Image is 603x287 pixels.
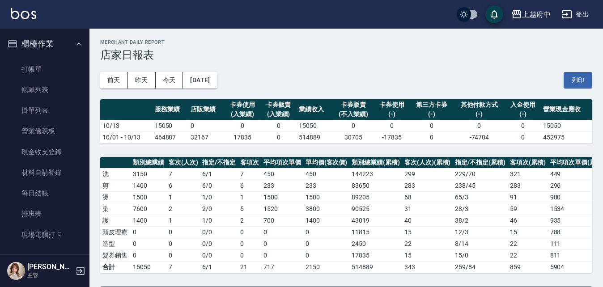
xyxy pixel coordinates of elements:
[238,157,261,169] th: 客項次
[402,191,453,203] td: 68
[260,120,297,131] td: 0
[297,120,333,131] td: 15050
[100,49,592,61] h3: 店家日報表
[200,157,238,169] th: 指定/不指定
[263,110,294,119] div: (入業績)
[100,203,131,215] td: 染
[485,5,503,23] button: save
[522,9,551,20] div: 上越府中
[454,120,505,131] td: 0
[261,261,303,273] td: 717
[335,110,372,119] div: (不入業績)
[100,99,592,143] table: a dense table
[188,131,225,143] td: 32167
[261,168,303,180] td: 450
[4,142,86,162] a: 現金收支登錄
[131,226,166,238] td: 0
[128,72,156,89] button: 昨天
[349,157,402,169] th: 類別總業績(累積)
[453,215,508,226] td: 38 / 2
[453,157,508,169] th: 指定/不指定(累積)
[4,121,86,141] a: 營業儀表板
[349,226,402,238] td: 11815
[410,120,454,131] td: 0
[507,100,539,110] div: 入金使用
[225,120,261,131] td: 0
[261,226,303,238] td: 0
[238,180,261,191] td: 6
[508,261,548,273] td: 859
[508,191,548,203] td: 91
[238,191,261,203] td: 1
[508,180,548,191] td: 283
[505,120,541,131] td: 0
[166,180,200,191] td: 6
[131,157,166,169] th: 類別總業績
[303,249,350,261] td: 0
[100,180,131,191] td: 剪
[453,226,508,238] td: 12 / 3
[261,249,303,261] td: 0
[131,238,166,249] td: 0
[100,226,131,238] td: 頭皮理療
[453,168,508,180] td: 229 / 70
[238,168,261,180] td: 7
[238,249,261,261] td: 0
[508,157,548,169] th: 客項次(累積)
[261,191,303,203] td: 1500
[297,131,333,143] td: 514889
[200,203,238,215] td: 2 / 0
[131,203,166,215] td: 7600
[166,215,200,226] td: 1
[402,157,453,169] th: 客次(人次)(累積)
[508,238,548,249] td: 22
[153,99,189,120] th: 服務業績
[456,110,503,119] div: (-)
[297,99,333,120] th: 業績收入
[412,100,452,110] div: 第三方卡券
[100,191,131,203] td: 燙
[4,100,86,121] a: 掛單列表
[238,238,261,249] td: 0
[188,120,225,131] td: 0
[374,131,410,143] td: -17835
[100,131,153,143] td: 10/01 - 10/13
[166,261,200,273] td: 7
[238,215,261,226] td: 2
[453,191,508,203] td: 65 / 3
[541,131,592,143] td: 452975
[4,249,86,272] button: 預約管理
[100,215,131,226] td: 護
[453,261,508,273] td: 259/84
[508,249,548,261] td: 22
[200,215,238,226] td: 1 / 0
[4,32,86,55] button: 櫃檯作業
[4,203,86,224] a: 排班表
[153,120,189,131] td: 15050
[303,157,350,169] th: 單均價(客次價)
[200,261,238,273] td: 6/1
[131,191,166,203] td: 1500
[508,168,548,180] td: 321
[349,215,402,226] td: 43019
[303,191,350,203] td: 1500
[261,180,303,191] td: 233
[402,168,453,180] td: 299
[131,261,166,273] td: 15050
[349,203,402,215] td: 90525
[100,72,128,89] button: 前天
[238,226,261,238] td: 0
[131,249,166,261] td: 0
[200,238,238,249] td: 0 / 0
[261,238,303,249] td: 0
[238,203,261,215] td: 5
[453,203,508,215] td: 28 / 3
[412,110,452,119] div: (-)
[100,249,131,261] td: 髮券銷售
[183,72,217,89] button: [DATE]
[349,238,402,249] td: 2450
[508,203,548,215] td: 59
[453,238,508,249] td: 8 / 14
[402,203,453,215] td: 31
[131,168,166,180] td: 3150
